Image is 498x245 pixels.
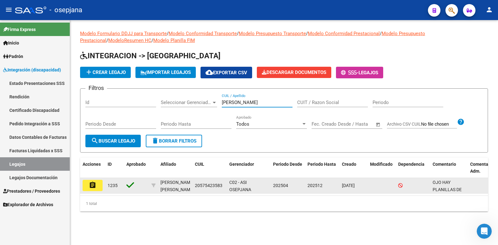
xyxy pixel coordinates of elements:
[169,31,237,36] a: Modelo Conformidad Transporte
[229,162,254,167] span: Gerenciador
[151,138,196,144] span: Borrar Filtros
[146,135,202,147] button: Borrar Filtros
[257,67,331,78] button: Descargar Documentos
[3,53,23,60] span: Padrón
[3,39,19,46] span: Inicio
[433,180,463,213] span: OJO HAY PLANILLAS DE DE OTRA OBRA SOCIAL (OSCEARA)
[470,162,494,174] span: Comentario Adm.
[307,183,323,188] span: 202512
[236,121,249,127] span: Todos
[477,224,492,239] iframe: Intercom live chat
[124,158,149,178] datatable-header-cell: Aprobado
[308,31,380,36] a: Modelo Conformidad Prestacional
[398,162,424,167] span: Dependencia
[108,38,151,43] a: ModeloResumen HC
[307,162,336,167] span: Periodo Hasta
[342,162,356,167] span: Creado
[91,138,135,144] span: Buscar Legajo
[342,183,355,188] span: [DATE]
[160,162,176,167] span: Afiliado
[5,6,13,13] mat-icon: menu
[457,118,465,126] mat-icon: help
[229,180,251,192] span: C02 - ASI OSEPJANA
[153,38,195,43] a: Modelo Planilla FIM
[421,122,457,127] input: Archivo CSV CUIL
[341,70,358,76] span: -
[3,66,61,73] span: Integración (discapacidad)
[206,70,247,76] span: Exportar CSV
[358,70,378,76] span: Legajos
[3,188,60,195] span: Prestadores / Proveedores
[201,67,252,78] button: Exportar CSV
[370,162,393,167] span: Modificado
[80,196,488,211] div: 1 total
[160,179,194,193] div: [PERSON_NAME] [PERSON_NAME]
[239,31,306,36] a: Modelo Presupuesto Transporte
[135,67,196,78] button: IMPORTAR LEGAJOS
[108,162,112,167] span: ID
[80,30,488,211] div: / / / / / /
[387,122,421,127] span: Archivo CSV CUIL
[192,158,227,178] datatable-header-cell: CUIL
[80,31,167,36] a: Modelo Formulario DDJJ para Transporte
[430,158,468,178] datatable-header-cell: Comentario
[195,183,222,188] span: 20575423583
[161,100,211,105] span: Seleccionar Gerenciador
[375,121,382,128] button: Open calendar
[485,6,493,13] mat-icon: person
[336,67,383,78] button: -Legajos
[312,121,337,127] input: Fecha inicio
[3,26,36,33] span: Firma Express
[126,162,146,167] span: Aprobado
[151,137,159,144] mat-icon: delete
[105,158,124,178] datatable-header-cell: ID
[80,51,221,60] span: INTEGRACION -> [GEOGRAPHIC_DATA]
[85,68,93,76] mat-icon: add
[80,67,131,78] button: Crear Legajo
[80,158,105,178] datatable-header-cell: Acciones
[85,84,107,92] h3: Filtros
[3,201,53,208] span: Explorador de Archivos
[158,158,192,178] datatable-header-cell: Afiliado
[273,162,302,167] span: Periodo Desde
[227,158,271,178] datatable-header-cell: Gerenciador
[91,137,99,144] mat-icon: search
[85,70,126,75] span: Crear Legajo
[305,158,339,178] datatable-header-cell: Periodo Hasta
[262,70,326,75] span: Descargar Documentos
[396,158,430,178] datatable-header-cell: Dependencia
[368,158,396,178] datatable-header-cell: Modificado
[140,70,191,75] span: IMPORTAR LEGAJOS
[83,162,101,167] span: Acciones
[433,162,456,167] span: Comentario
[89,181,96,189] mat-icon: assignment
[206,69,213,76] mat-icon: cloud_download
[49,3,82,17] span: - osepjana
[273,183,288,188] span: 202504
[108,183,118,188] span: 1235
[339,158,368,178] datatable-header-cell: Creado
[195,162,204,167] span: CUIL
[343,121,373,127] input: Fecha fin
[271,158,305,178] datatable-header-cell: Periodo Desde
[85,135,141,147] button: Buscar Legajo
